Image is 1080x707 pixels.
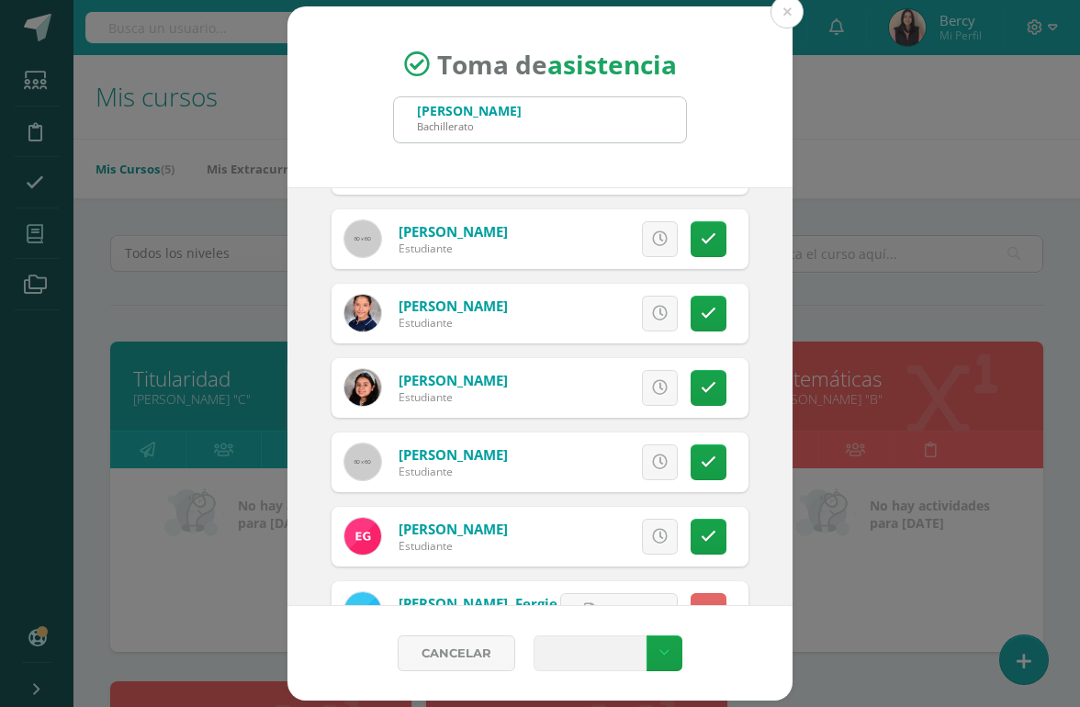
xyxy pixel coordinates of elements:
[399,445,508,464] a: [PERSON_NAME]
[417,102,522,119] div: [PERSON_NAME]
[344,369,381,406] img: 920226f9f3e4c0ddff230ef4abeaab2e.png
[547,47,677,82] strong: asistencia
[344,592,381,629] img: 8ab822f3f8068af5b0bde7b3e5cebbf2.png
[398,635,515,671] a: Cancelar
[344,295,381,331] img: 269799f5e4b852b7963de45fca08163e.png
[399,315,508,331] div: Estudiante
[399,464,508,479] div: Estudiante
[344,220,381,257] img: 60x60
[417,119,522,133] div: Bachillerato
[560,593,678,629] a: Excusa
[394,97,686,142] input: Busca un grado o sección aquí...
[399,594,557,612] a: [PERSON_NAME], Fergie
[399,297,508,315] a: [PERSON_NAME]
[399,371,508,389] a: [PERSON_NAME]
[399,222,508,241] a: [PERSON_NAME]
[399,241,508,256] div: Estudiante
[344,443,381,480] img: 60x60
[399,538,508,554] div: Estudiante
[344,518,381,555] img: b6768159c68e1400ec2831affd2e80ea.png
[399,520,508,538] a: [PERSON_NAME]
[534,635,647,671] button: Guardar
[603,594,654,628] span: Excusa
[437,47,677,82] span: Toma de
[399,389,508,405] div: Estudiante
